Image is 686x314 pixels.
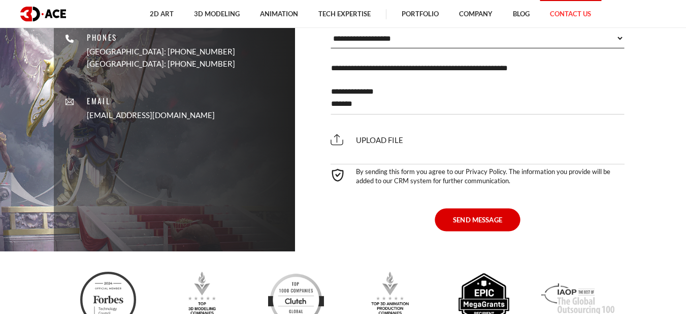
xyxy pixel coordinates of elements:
button: SEND MESSAGE [435,208,520,231]
img: logo dark [20,7,66,21]
a: [EMAIL_ADDRESS][DOMAIN_NAME] [87,110,215,122]
div: By sending this form you agree to our Privacy Policy. The information you provide will be added t... [331,164,625,185]
p: [GEOGRAPHIC_DATA]: [PHONE_NUMBER] [87,58,235,70]
p: [GEOGRAPHIC_DATA]: [PHONE_NUMBER] [87,46,235,58]
p: Email [87,95,215,107]
span: Upload file [331,135,403,145]
p: Phones [87,32,235,43]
